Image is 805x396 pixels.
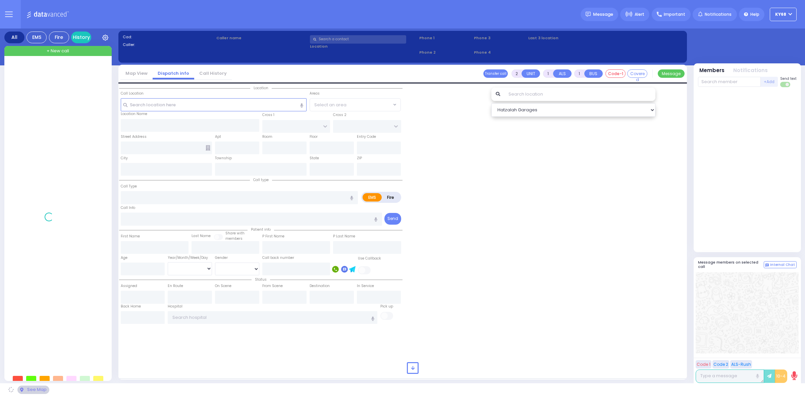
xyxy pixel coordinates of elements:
[314,102,346,108] span: Select an area
[121,111,147,117] label: Location Name
[194,70,232,76] a: Call History
[121,255,127,261] label: Age
[121,184,137,189] label: Call Type
[363,193,382,202] label: EMS
[310,134,318,139] label: Floor
[733,67,768,74] button: Notifications
[225,231,245,236] small: Share with
[357,156,362,161] label: ZIP
[698,77,761,87] input: Search member
[780,81,791,88] label: Turn off text
[215,283,231,289] label: On Scene
[168,311,377,324] input: Search hospital
[123,42,214,48] label: Caller:
[121,304,141,309] label: Back Home
[730,360,752,369] button: ALS-Rush
[310,35,406,44] input: Search a contact
[121,234,140,239] label: First Name
[780,76,797,81] span: Send text
[252,277,270,282] span: Status
[49,32,69,43] div: Fire
[705,11,732,17] span: Notifications
[764,261,797,269] button: Internal Chat
[4,32,24,43] div: All
[262,283,283,289] label: From Scene
[504,88,655,101] input: Search location
[121,156,128,161] label: City
[215,156,232,161] label: Township
[358,256,381,261] label: Use Callback
[381,193,400,202] label: Fire
[605,69,626,78] button: Code-1
[664,11,685,17] span: Important
[310,283,330,289] label: Destination
[262,255,294,261] label: Call back number
[474,35,526,41] span: Phone 3
[262,112,274,118] label: Cross 1
[357,134,376,139] label: Entry Code
[262,234,284,239] label: P First Name
[168,255,212,261] div: Year/Month/Week/Day
[248,227,274,232] span: Patient info
[250,177,272,182] span: Call type
[712,360,729,369] button: Code 2
[250,86,272,91] span: Location
[627,69,647,78] button: Covered
[26,32,47,43] div: EMS
[474,50,526,55] span: Phone 4
[584,69,603,78] button: BUS
[419,50,472,55] span: Phone 2
[586,12,591,17] img: message.svg
[483,69,508,78] button: Transfer call
[168,304,182,309] label: Hospital
[593,11,613,18] span: Message
[750,11,759,17] span: Help
[698,260,764,269] h5: Message members on selected call
[215,134,221,139] label: Apt
[380,304,393,309] label: Pick up
[775,11,786,17] span: ky68
[658,69,685,78] button: Message
[121,134,147,139] label: Street Address
[333,112,346,118] label: Cross 2
[333,234,355,239] label: P Last Name
[553,69,572,78] button: ALS
[310,44,417,49] label: Location
[765,264,769,267] img: comment-alt.png
[216,35,308,41] label: Caller name
[225,236,243,241] span: members
[168,283,183,289] label: En Route
[121,205,135,211] label: Call Info
[262,134,272,139] label: Room
[192,233,211,239] label: Last Name
[384,213,401,225] button: Send
[123,34,214,40] label: Cad:
[699,67,724,74] button: Members
[528,35,605,41] label: Last 3 location
[215,255,228,261] label: Gender
[522,69,540,78] button: UNIT
[121,91,144,96] label: Call Location
[419,35,472,41] span: Phone 1
[357,283,374,289] label: In Service
[26,10,71,18] img: Logo
[635,11,644,17] span: Alert
[770,263,795,267] span: Internal Chat
[71,32,91,43] a: History
[696,360,711,369] button: Code 1
[47,48,69,54] span: + New call
[310,156,319,161] label: State
[153,70,194,76] a: Dispatch info
[770,8,797,21] button: ky68
[310,91,320,96] label: Areas
[120,70,153,76] a: Map View
[121,98,307,111] input: Search location here
[17,386,49,394] div: See map
[206,145,210,151] span: Other building occupants
[121,283,137,289] label: Assigned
